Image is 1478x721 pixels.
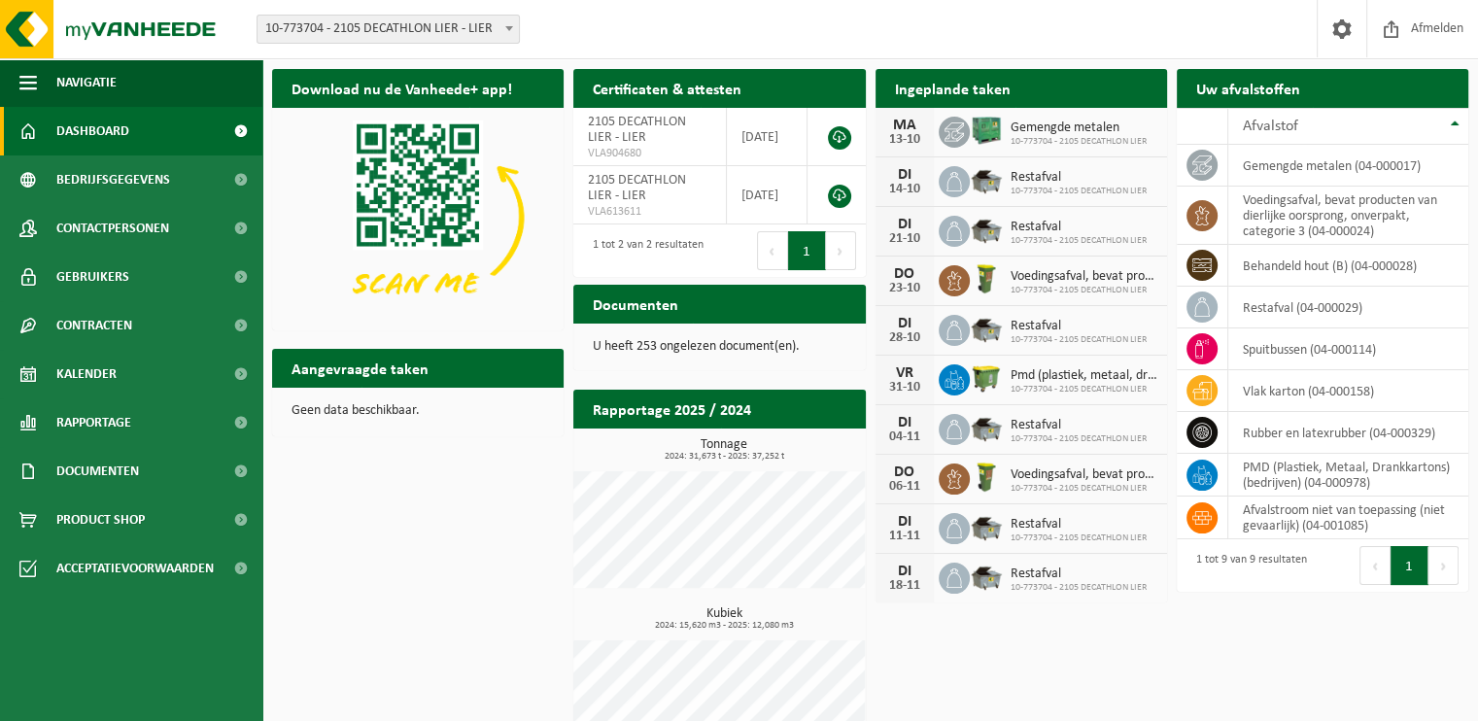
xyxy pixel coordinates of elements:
[1428,546,1459,585] button: Next
[1011,384,1157,395] span: 10-773704 - 2105 DECATHLON LIER
[56,107,129,155] span: Dashboard
[970,461,1003,494] img: WB-0060-HPE-GN-50
[885,381,924,395] div: 31-10
[885,167,924,183] div: DI
[1011,319,1147,334] span: Restafval
[885,217,924,232] div: DI
[1228,328,1468,370] td: spuitbussen (04-000114)
[970,262,1003,295] img: WB-0060-HPE-GN-50
[593,340,845,354] p: U heeft 253 ongelezen document(en).
[1011,186,1147,197] span: 10-773704 - 2105 DECATHLON LIER
[970,510,1003,543] img: WB-5000-GAL-GY-01
[885,266,924,282] div: DO
[885,430,924,444] div: 04-11
[1011,418,1147,433] span: Restafval
[885,365,924,381] div: VR
[588,146,711,161] span: VLA904680
[1391,546,1428,585] button: 1
[1228,412,1468,454] td: rubber en latexrubber (04-000329)
[885,464,924,480] div: DO
[721,428,864,466] a: Bekijk rapportage
[272,108,564,326] img: Download de VHEPlus App
[970,163,1003,196] img: WB-5000-GAL-GY-01
[1011,235,1147,247] span: 10-773704 - 2105 DECATHLON LIER
[56,155,170,204] span: Bedrijfsgegevens
[885,579,924,593] div: 18-11
[876,69,1030,107] h2: Ingeplande taken
[1228,497,1468,539] td: afvalstroom niet van toepassing (niet gevaarlijk) (04-001085)
[727,108,808,166] td: [DATE]
[583,607,865,631] h3: Kubiek
[1011,566,1147,582] span: Restafval
[573,69,761,107] h2: Certificaten & attesten
[1011,220,1147,235] span: Restafval
[885,415,924,430] div: DI
[1228,187,1468,245] td: voedingsafval, bevat producten van dierlijke oorsprong, onverpakt, categorie 3 (04-000024)
[583,229,704,272] div: 1 tot 2 van 2 resultaten
[56,253,129,301] span: Gebruikers
[1011,517,1147,532] span: Restafval
[1011,120,1147,136] span: Gemengde metalen
[970,411,1003,444] img: WB-5000-GAL-GY-01
[1228,454,1468,497] td: PMD (Plastiek, Metaal, Drankkartons) (bedrijven) (04-000978)
[1011,532,1147,544] span: 10-773704 - 2105 DECATHLON LIER
[1011,285,1157,296] span: 10-773704 - 2105 DECATHLON LIER
[970,560,1003,593] img: WB-5000-GAL-GY-01
[1011,136,1147,148] span: 10-773704 - 2105 DECATHLON LIER
[885,232,924,246] div: 21-10
[56,58,117,107] span: Navigatie
[885,118,924,133] div: MA
[272,69,532,107] h2: Download nu de Vanheede+ app!
[588,173,686,203] span: 2105 DECATHLON LIER - LIER
[885,133,924,147] div: 13-10
[583,438,865,462] h3: Tonnage
[885,564,924,579] div: DI
[1011,269,1157,285] span: Voedingsafval, bevat producten van dierlijke oorsprong, onverpakt, categorie 3
[1228,145,1468,187] td: gemengde metalen (04-000017)
[885,514,924,530] div: DI
[1011,467,1157,483] span: Voedingsafval, bevat producten van dierlijke oorsprong, onverpakt, categorie 3
[1011,433,1147,445] span: 10-773704 - 2105 DECATHLON LIER
[1228,370,1468,412] td: vlak karton (04-000158)
[258,16,519,43] span: 10-773704 - 2105 DECATHLON LIER - LIER
[885,282,924,295] div: 23-10
[272,349,448,387] h2: Aangevraagde taken
[885,316,924,331] div: DI
[1243,119,1298,134] span: Afvalstof
[757,231,788,270] button: Previous
[588,115,686,145] span: 2105 DECATHLON LIER - LIER
[1011,170,1147,186] span: Restafval
[885,480,924,494] div: 06-11
[1186,544,1307,587] div: 1 tot 9 van 9 resultaten
[1228,245,1468,287] td: behandeld hout (B) (04-000028)
[583,452,865,462] span: 2024: 31,673 t - 2025: 37,252 t
[56,301,132,350] span: Contracten
[970,114,1003,147] img: PB-HB-1400-HPE-GN-01
[788,231,826,270] button: 1
[970,213,1003,246] img: WB-5000-GAL-GY-01
[1359,546,1391,585] button: Previous
[1011,334,1147,346] span: 10-773704 - 2105 DECATHLON LIER
[573,285,698,323] h2: Documenten
[1228,287,1468,328] td: restafval (04-000029)
[56,544,214,593] span: Acceptatievoorwaarden
[826,231,856,270] button: Next
[583,621,865,631] span: 2024: 15,620 m3 - 2025: 12,080 m3
[885,331,924,345] div: 28-10
[56,398,131,447] span: Rapportage
[1177,69,1320,107] h2: Uw afvalstoffen
[292,404,544,418] p: Geen data beschikbaar.
[885,530,924,543] div: 11-11
[588,204,711,220] span: VLA613611
[970,361,1003,395] img: WB-1100-HPE-GN-50
[1011,483,1157,495] span: 10-773704 - 2105 DECATHLON LIER
[970,312,1003,345] img: WB-5000-GAL-GY-01
[56,204,169,253] span: Contactpersonen
[885,183,924,196] div: 14-10
[56,496,145,544] span: Product Shop
[56,350,117,398] span: Kalender
[727,166,808,224] td: [DATE]
[257,15,520,44] span: 10-773704 - 2105 DECATHLON LIER - LIER
[56,447,139,496] span: Documenten
[1011,582,1147,594] span: 10-773704 - 2105 DECATHLON LIER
